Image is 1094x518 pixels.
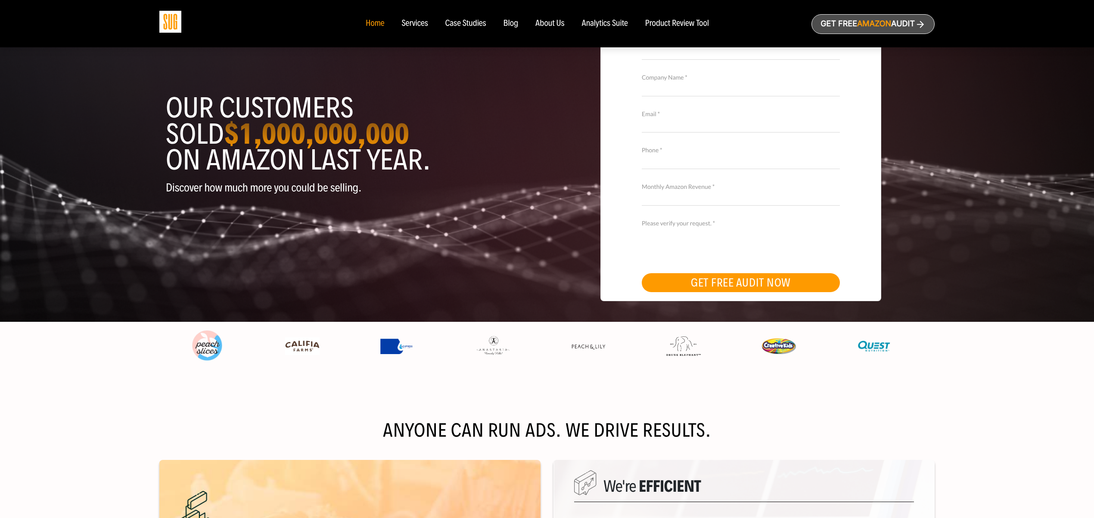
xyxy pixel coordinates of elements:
label: Monthly Amazon Revenue * [642,182,840,191]
a: Analytics Suite [582,19,628,28]
strong: $1,000,000,000 [224,116,409,151]
img: We are Smart [574,470,597,495]
img: Sug [159,11,181,33]
img: Califia Farms [285,337,320,355]
input: Contact Number * [642,154,840,169]
label: Phone * [642,145,840,155]
a: Product Review Tool [645,19,709,28]
h1: Our customers sold on Amazon last year. [166,95,541,173]
a: About Us [535,19,565,28]
a: Blog [503,19,519,28]
img: Quest Nutriton [857,337,891,355]
p: Discover how much more you could be selling. [166,182,541,194]
a: Case Studies [445,19,486,28]
a: Services [401,19,428,28]
label: Company Name * [642,73,840,82]
button: GET FREE AUDIT NOW [642,273,840,292]
a: Get freeAmazonAudit [811,14,935,34]
iframe: reCAPTCHA [642,227,773,260]
img: Anastasia Beverly Hills [476,336,510,356]
a: Home [366,19,384,28]
label: Email * [642,109,840,119]
input: Monthly Amazon Revenue * [642,191,840,206]
input: Email * [642,117,840,133]
img: Peach Slices [190,329,224,363]
h2: Anyone can run ads. We drive results. [159,422,935,439]
img: Creative Kids [761,338,796,354]
span: Efficient [639,476,701,496]
img: Peach & Lily [571,344,606,350]
img: Drunk Elephant [666,336,701,356]
h5: We're [574,477,914,502]
span: Amazon [857,19,891,28]
input: Full Name * [642,44,840,59]
input: Company Name * [642,81,840,96]
img: Express Water [380,339,415,354]
label: Please verify your request. * [642,219,840,228]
